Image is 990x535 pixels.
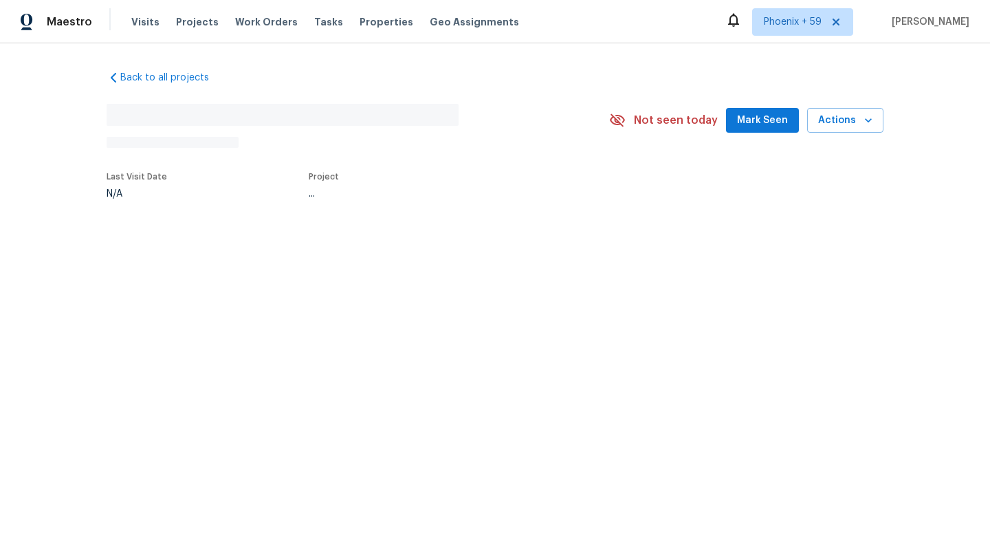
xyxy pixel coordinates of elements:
div: ... [309,189,573,199]
span: Not seen today [634,113,718,127]
span: Last Visit Date [107,173,167,181]
a: Back to all projects [107,71,239,85]
button: Mark Seen [726,108,799,133]
span: Project [309,173,339,181]
span: Actions [818,112,872,129]
span: Properties [360,15,413,29]
span: Phoenix + 59 [764,15,822,29]
span: Visits [131,15,159,29]
button: Actions [807,108,883,133]
span: Geo Assignments [430,15,519,29]
span: [PERSON_NAME] [886,15,969,29]
span: Maestro [47,15,92,29]
span: Mark Seen [737,112,788,129]
span: Work Orders [235,15,298,29]
div: N/A [107,189,167,199]
span: Projects [176,15,219,29]
span: Tasks [314,17,343,27]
